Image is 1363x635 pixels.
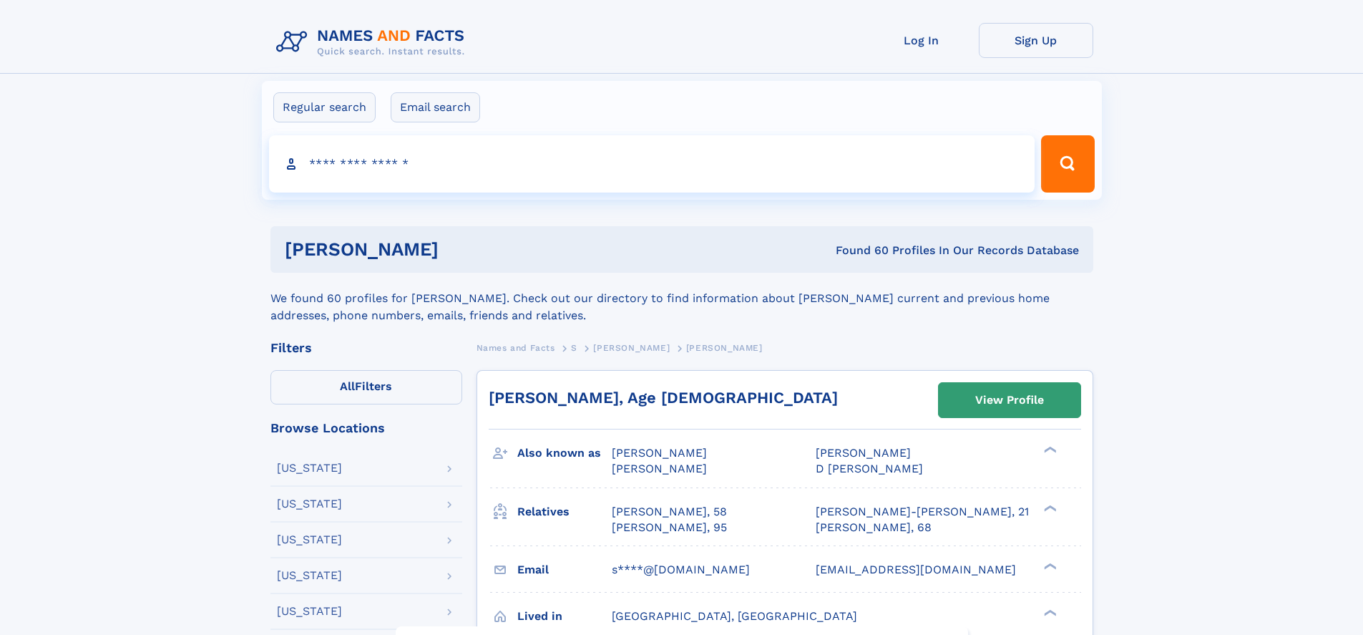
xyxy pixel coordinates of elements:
div: Browse Locations [270,422,462,435]
a: View Profile [939,383,1080,417]
div: Filters [270,341,462,354]
span: [EMAIL_ADDRESS][DOMAIN_NAME] [816,563,1016,576]
a: [PERSON_NAME]-[PERSON_NAME], 21 [816,504,1029,520]
a: [PERSON_NAME], 95 [612,520,727,535]
div: [US_STATE] [277,570,342,581]
a: S [571,339,577,357]
h1: [PERSON_NAME] [285,241,637,258]
h3: Relatives [517,500,612,524]
a: [PERSON_NAME] [593,339,670,357]
label: Regular search [273,92,376,122]
span: S [571,343,577,353]
img: Logo Names and Facts [270,23,477,62]
button: Search Button [1041,135,1094,193]
label: Email search [391,92,480,122]
a: Names and Facts [477,339,555,357]
a: [PERSON_NAME], 58 [612,504,727,520]
a: Sign Up [979,23,1093,58]
span: All [340,379,355,393]
div: [US_STATE] [277,498,342,510]
label: Filters [270,370,462,404]
a: [PERSON_NAME], 68 [816,520,932,535]
div: We found 60 profiles for [PERSON_NAME]. Check out our directory to find information about [PERSON... [270,273,1093,324]
div: [US_STATE] [277,534,342,546]
div: ❯ [1040,561,1057,571]
div: ❯ [1040,445,1057,455]
a: [PERSON_NAME], Age [DEMOGRAPHIC_DATA] [489,389,838,407]
span: [PERSON_NAME] [593,343,670,353]
div: ❯ [1040,503,1057,513]
div: [US_STATE] [277,462,342,474]
span: [PERSON_NAME] [612,462,707,475]
a: Log In [864,23,979,58]
div: Found 60 Profiles In Our Records Database [637,243,1079,258]
h3: Email [517,558,612,582]
input: search input [269,135,1035,193]
span: [PERSON_NAME] [686,343,763,353]
h3: Lived in [517,604,612,629]
div: ❯ [1040,608,1057,617]
span: [PERSON_NAME] [612,446,707,460]
div: [US_STATE] [277,606,342,617]
div: View Profile [975,384,1044,417]
span: [PERSON_NAME] [816,446,911,460]
h3: Also known as [517,441,612,465]
span: D [PERSON_NAME] [816,462,923,475]
span: [GEOGRAPHIC_DATA], [GEOGRAPHIC_DATA] [612,609,857,623]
